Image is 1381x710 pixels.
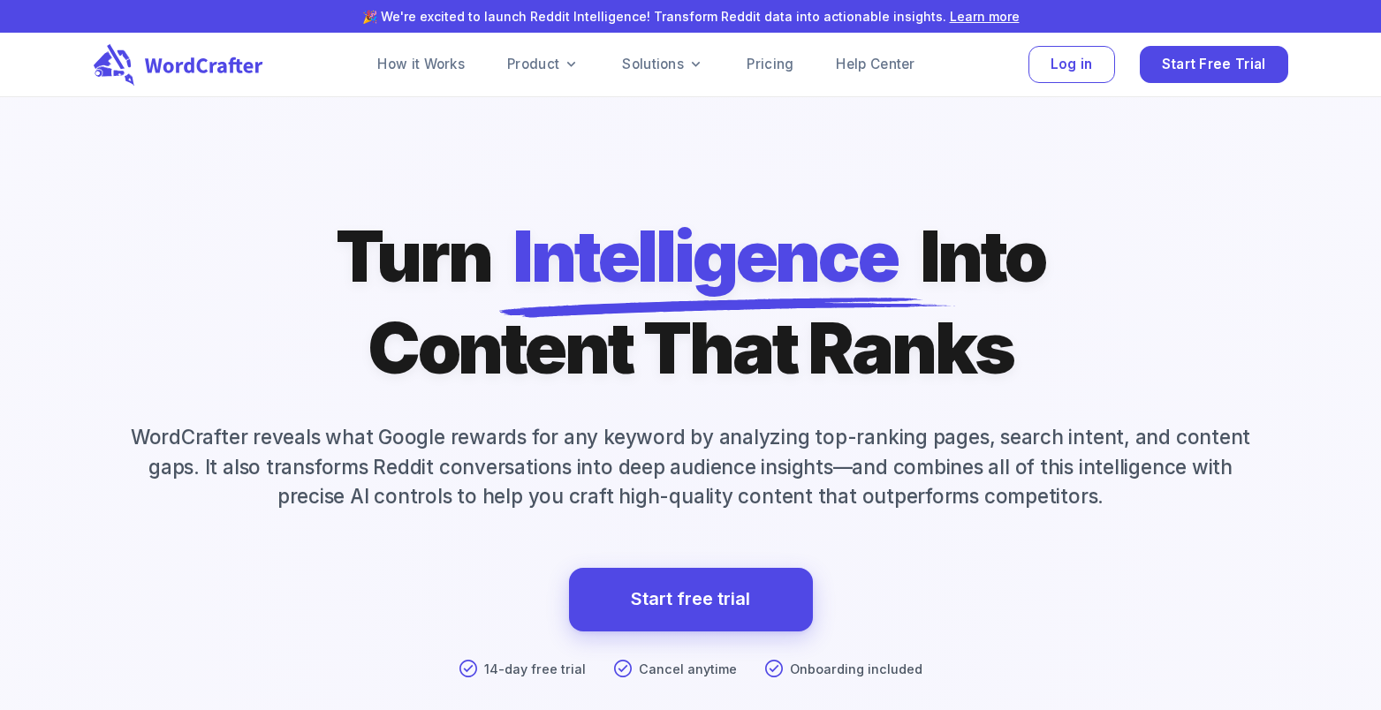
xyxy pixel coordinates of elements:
[836,54,914,75] a: Help Center
[512,210,898,302] span: Intelligence
[1051,53,1093,77] span: Log in
[507,54,580,75] a: Product
[377,54,465,75] a: How it Works
[639,660,737,679] p: Cancel anytime
[94,422,1288,511] p: WordCrafter reveals what Google rewards for any keyword by analyzing top-ranking pages, search in...
[631,584,750,615] a: Start free trial
[790,660,922,679] p: Onboarding included
[569,568,813,631] a: Start free trial
[1162,53,1266,77] span: Start Free Trial
[1140,46,1288,84] button: Start Free Trial
[1028,46,1115,84] button: Log in
[28,7,1353,26] p: 🎉 We're excited to launch Reddit Intelligence! Transform Reddit data into actionable insights.
[950,9,1020,24] a: Learn more
[747,54,793,75] a: Pricing
[336,210,1045,394] h1: Turn Into Content That Ranks
[622,54,704,75] a: Solutions
[484,660,586,679] p: 14-day free trial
